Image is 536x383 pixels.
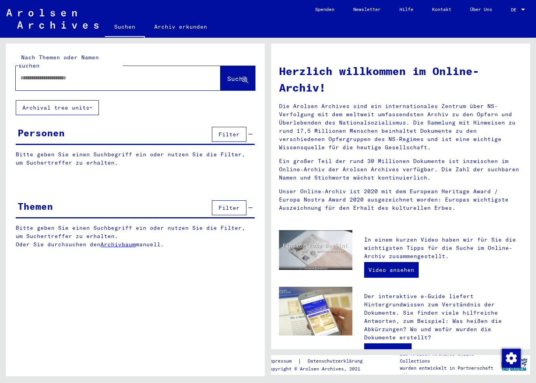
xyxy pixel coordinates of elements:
[279,102,522,152] p: Die Arolsen Archives sind ein internationales Zentrum über NS-Verfolgung mit dem weltweit umfasse...
[100,241,136,248] a: Archivbaum
[301,357,372,365] a: Datenschutzerklärung
[279,63,522,96] h1: Herzlich willkommen im Online-Archiv!
[502,349,521,368] img: Zustimmung ändern
[105,17,145,38] a: Suchen
[212,200,246,215] button: Filter
[267,357,298,365] a: Impressum
[364,343,412,359] a: Zum e-Guide
[267,365,372,372] p: Copyright © Arolsen Archives, 2021
[279,287,352,336] img: eguide.jpg
[511,7,520,13] span: DE
[364,236,522,260] p: In einem kurzen Video haben wir für Sie die wichtigsten Tipps für die Suche im Online-Archiv zusa...
[279,187,522,212] p: Unser Online-Archiv ist 2020 mit dem European Heritage Award / Europa Nostra Award 2020 ausgezeic...
[18,126,65,140] div: Personen
[212,127,246,142] button: Filter
[279,157,522,182] p: Ein großer Teil der rund 30 Millionen Dokumente ist inzwischen im Online-Archiv der Arolsen Archi...
[267,357,372,365] div: |
[18,199,53,213] div: Themen
[364,262,419,278] a: Video ansehen
[145,17,217,36] a: Archiv erkunden
[18,54,99,69] mat-label: Nach Themen oder Namen suchen
[501,348,520,367] div: Zustimmung ändern
[219,204,240,211] span: Filter
[279,230,352,270] img: video.jpg
[227,75,247,82] span: Suche
[16,150,255,167] p: Bitte geben Sie einen Suchbegriff ein oder nutzen Sie die Filter, um Suchertreffer zu erhalten.
[221,66,255,90] button: Suche
[400,365,498,379] p: wurden entwickelt in Partnerschaft mit
[6,9,98,29] img: Arolsen_neg.svg
[16,224,255,249] p: Bitte geben Sie einen Suchbegriff ein oder nutzen Sie die Filter, um Suchertreffer zu erhalten. O...
[500,355,529,374] img: yv_logo.png
[16,100,99,115] button: Archival tree units
[364,292,522,342] p: Der interaktive e-Guide liefert Hintergrundwissen zum Verständnis der Dokumente. Sie finden viele...
[400,350,498,365] p: Die Arolsen Archives Online-Collections
[219,131,240,138] span: Filter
